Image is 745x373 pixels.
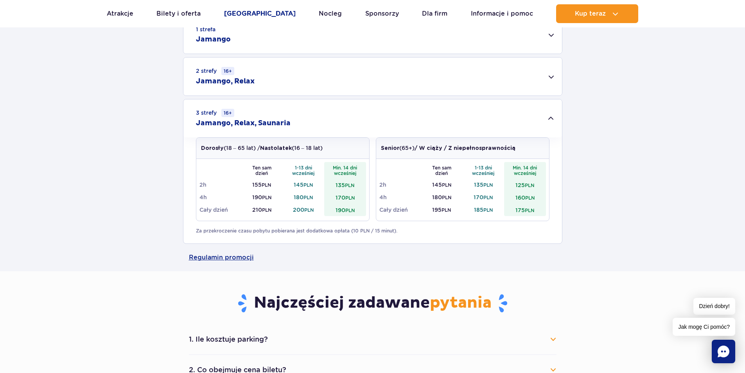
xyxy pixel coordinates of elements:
a: [GEOGRAPHIC_DATA] [224,4,296,23]
small: PLN [345,182,354,188]
td: 170 [463,191,504,204]
td: 185 [463,204,504,216]
small: PLN [345,195,355,201]
td: 175 [504,204,546,216]
a: Nocleg [319,4,342,23]
a: Informacje i pomoc [471,4,533,23]
small: PLN [262,182,271,188]
td: 2h [379,178,421,191]
a: Dla firm [422,4,447,23]
td: Cały dzień [379,204,421,216]
small: PLN [304,207,314,213]
td: 135 [463,178,504,191]
td: 160 [504,191,546,204]
small: PLN [345,207,355,213]
button: 1. Ile kosztuje parking? [189,331,557,348]
strong: Senior [381,146,399,151]
p: (18 – 65 lat) / (16 – 18 lat) [201,144,323,152]
th: 1-13 dni wcześniej [283,162,325,178]
th: Ten sam dzień [241,162,283,178]
td: 180 [421,191,463,204]
a: Regulamin promocji [189,244,557,271]
td: 210 [241,204,283,216]
th: Min. 14 dni wcześniej [324,162,366,178]
strong: Dorosły [201,146,224,151]
td: 145 [283,178,325,191]
small: PLN [442,195,451,200]
small: 16+ [221,67,234,75]
td: 190 [324,204,366,216]
td: 155 [241,178,283,191]
td: 145 [421,178,463,191]
span: Kup teraz [575,10,606,17]
h2: Jamango, Relax, Saunaria [196,119,291,128]
p: Za przekroczenie czasu pobytu pobierana jest dodatkowa opłata (10 PLN / 15 minut). [196,227,549,234]
td: 4h [199,191,241,204]
td: 170 [324,191,366,204]
td: 2h [199,178,241,191]
h2: Jamango, Relax [196,77,255,86]
strong: / W ciąży / Z niepełnosprawnością [415,146,515,151]
div: Chat [712,340,735,363]
small: PLN [483,207,493,213]
small: PLN [525,195,535,201]
small: PLN [262,195,271,200]
small: PLN [262,207,271,213]
td: 190 [241,191,283,204]
small: PLN [303,195,313,200]
td: 200 [283,204,325,216]
td: 125 [504,178,546,191]
a: Atrakcje [107,4,133,23]
small: 1 strefa [196,25,215,33]
small: 3 strefy [196,109,234,117]
small: PLN [442,182,451,188]
button: Kup teraz [556,4,638,23]
small: PLN [525,207,534,213]
strong: Nastolatek [260,146,292,151]
small: 16+ [221,109,234,117]
span: pytania [430,293,492,313]
small: 2 strefy [196,67,234,75]
small: PLN [303,182,313,188]
td: 135 [324,178,366,191]
td: 4h [379,191,421,204]
th: 1-13 dni wcześniej [463,162,504,178]
th: Min. 14 dni wcześniej [504,162,546,178]
td: 195 [421,204,463,216]
small: PLN [525,182,534,188]
a: Bilety i oferta [156,4,201,23]
p: (65+) [381,144,515,152]
small: PLN [483,182,493,188]
small: PLN [483,195,493,200]
a: Sponsorzy [365,4,399,23]
span: Jak mogę Ci pomóc? [673,318,735,336]
small: PLN [442,207,451,213]
span: Dzień dobry! [693,298,735,315]
td: 180 [283,191,325,204]
h2: Jamango [196,35,231,44]
h3: Najczęściej zadawane [189,293,557,314]
th: Ten sam dzień [421,162,463,178]
td: Cały dzień [199,204,241,216]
